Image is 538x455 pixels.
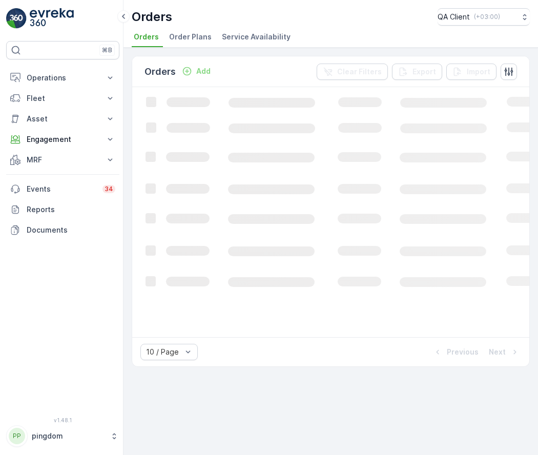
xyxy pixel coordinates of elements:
p: Fleet [27,93,99,104]
p: ( +03:00 ) [474,13,500,21]
button: QA Client(+03:00) [438,8,530,26]
button: Engagement [6,129,119,150]
button: Operations [6,68,119,88]
p: Asset [27,114,99,124]
p: Engagement [27,134,99,144]
button: PPpingdom [6,425,119,447]
a: Events34 [6,179,119,199]
button: Fleet [6,88,119,109]
p: pingdom [32,431,105,441]
p: Clear Filters [337,67,382,77]
button: Add [178,65,215,77]
span: v 1.48.1 [6,417,119,423]
p: Previous [447,347,479,357]
p: Orders [144,65,176,79]
p: Add [196,66,211,76]
a: Documents [6,220,119,240]
button: Next [488,346,521,358]
img: logo [6,8,27,29]
p: Reports [27,204,115,215]
p: Next [489,347,506,357]
button: Import [446,64,496,80]
button: MRF [6,150,119,170]
p: QA Client [438,12,470,22]
p: MRF [27,155,99,165]
button: Previous [431,346,480,358]
span: Service Availability [222,32,291,42]
button: Clear Filters [317,64,388,80]
p: Export [412,67,436,77]
p: 34 [105,185,113,193]
span: Order Plans [169,32,212,42]
p: Documents [27,225,115,235]
p: Events [27,184,96,194]
span: Orders [134,32,159,42]
p: Orders [132,9,172,25]
img: logo_light-DOdMpM7g.png [30,8,74,29]
div: PP [9,428,25,444]
p: Operations [27,73,99,83]
button: Asset [6,109,119,129]
p: Import [467,67,490,77]
p: ⌘B [102,46,112,54]
a: Reports [6,199,119,220]
button: Export [392,64,442,80]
